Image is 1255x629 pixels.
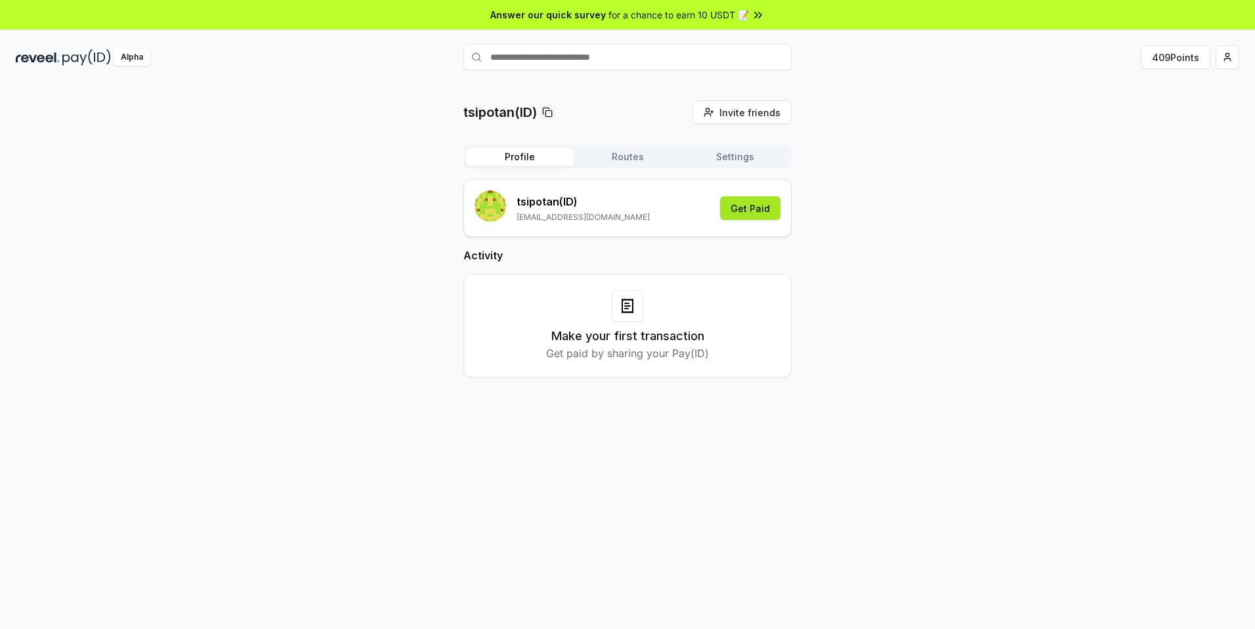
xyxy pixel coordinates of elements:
h3: Make your first transaction [551,327,704,345]
p: tsipotan(ID) [463,103,537,121]
img: reveel_dark [16,49,60,66]
p: tsipotan (ID) [517,194,650,209]
button: Routes [574,148,681,166]
img: pay_id [62,49,111,66]
span: for a chance to earn 10 USDT 📝 [608,8,749,22]
button: Invite friends [692,100,792,124]
p: Get paid by sharing your Pay(ID) [546,345,709,361]
button: Profile [466,148,574,166]
div: Alpha [114,49,150,66]
button: 409Points [1141,45,1210,69]
p: [EMAIL_ADDRESS][DOMAIN_NAME] [517,212,650,223]
span: Answer our quick survey [490,8,606,22]
h2: Activity [463,248,792,263]
button: Settings [681,148,789,166]
button: Get Paid [720,196,780,220]
span: Invite friends [719,106,780,119]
